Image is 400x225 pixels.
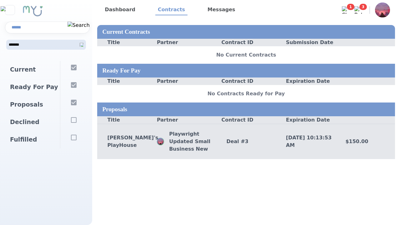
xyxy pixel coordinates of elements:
[97,64,395,77] div: Ready For Pay
[347,4,354,10] span: 1
[97,77,157,85] div: Title
[335,138,395,145] div: $150.00
[157,39,217,46] div: Partner
[97,134,157,149] div: [PERSON_NAME]'s PlayHouse
[5,113,60,131] div: Declined
[97,39,157,46] div: Title
[157,116,217,124] div: Partner
[276,134,336,149] div: [DATE] 10:13:53 AM
[97,25,395,39] div: Current Contracts
[276,39,336,46] div: Submission Date
[5,96,60,113] div: Proposals
[155,5,187,15] a: Contracts
[157,138,163,144] img: Profile
[157,77,217,85] div: Partner
[276,77,336,85] div: Expiration Date
[97,116,157,124] div: Title
[216,138,276,145] div: Deal # 3
[5,78,60,96] div: Ready For Pay
[164,130,216,153] p: Playwright Updated Small Business New
[216,39,276,46] div: Contract ID
[102,5,138,15] a: Dashboard
[97,46,395,64] div: No Current Contracts
[5,131,60,148] div: Fulfilled
[216,77,276,85] div: Contract ID
[342,6,349,14] img: Chat
[5,61,60,78] div: Current
[375,2,390,17] img: Profile
[97,85,395,102] div: No Contracts Ready for Pay
[216,116,276,124] div: Contract ID
[354,6,362,14] img: Bell
[359,4,367,10] span: 3
[97,102,395,116] div: Proposals
[276,116,336,124] div: Expiration Date
[1,6,19,14] img: Close sidebar
[205,5,237,15] a: Messages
